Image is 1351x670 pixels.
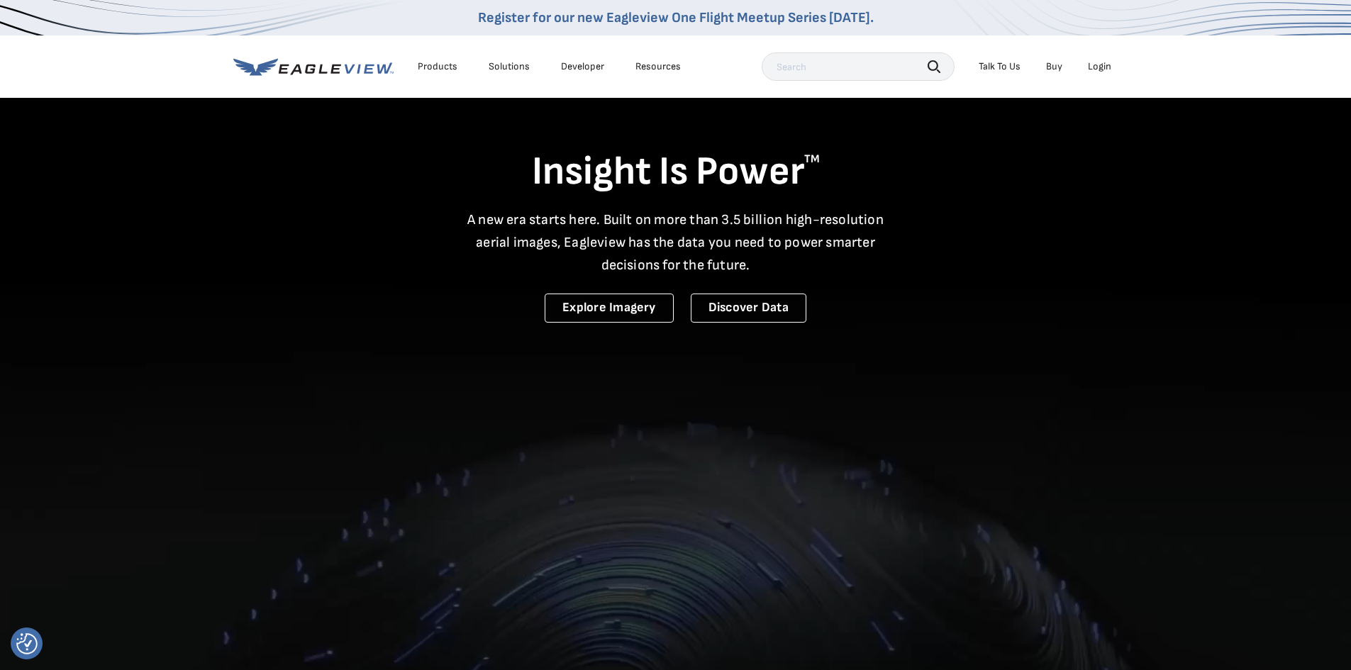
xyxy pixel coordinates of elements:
input: Search [762,52,955,81]
p: A new era starts here. Built on more than 3.5 billion high-resolution aerial images, Eagleview ha... [459,208,893,277]
img: Revisit consent button [16,633,38,654]
sup: TM [804,152,820,166]
div: Products [418,60,457,73]
a: Discover Data [691,294,806,323]
div: Solutions [489,60,530,73]
a: Explore Imagery [545,294,674,323]
div: Resources [635,60,681,73]
a: Buy [1046,60,1062,73]
div: Talk To Us [979,60,1021,73]
h1: Insight Is Power [233,147,1118,197]
a: Register for our new Eagleview One Flight Meetup Series [DATE]. [478,9,874,26]
button: Consent Preferences [16,633,38,654]
div: Login [1088,60,1111,73]
a: Developer [561,60,604,73]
